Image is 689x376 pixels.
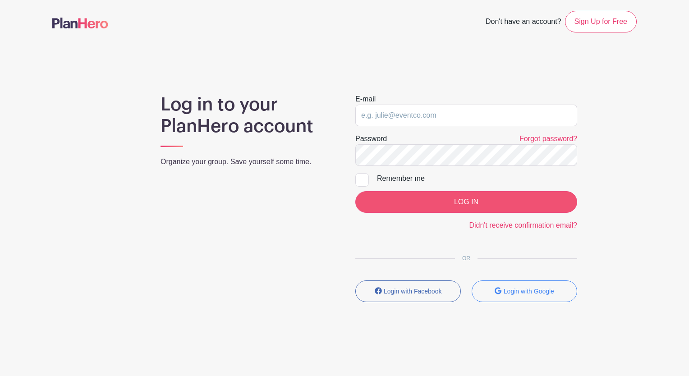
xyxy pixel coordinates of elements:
button: Login with Google [472,280,577,302]
small: Login with Google [504,288,554,295]
input: e.g. julie@eventco.com [355,105,577,126]
input: LOG IN [355,191,577,213]
label: E-mail [355,94,376,105]
span: Don't have an account? [486,13,561,32]
div: Remember me [377,173,577,184]
a: Forgot password? [519,135,577,142]
small: Login with Facebook [384,288,441,295]
h1: Log in to your PlanHero account [161,94,334,137]
button: Login with Facebook [355,280,461,302]
a: Sign Up for Free [565,11,637,32]
span: OR [455,255,478,261]
img: logo-507f7623f17ff9eddc593b1ce0a138ce2505c220e1c5a4e2b4648c50719b7d32.svg [52,18,108,28]
a: Didn't receive confirmation email? [469,221,577,229]
label: Password [355,133,387,144]
p: Organize your group. Save yourself some time. [161,156,334,167]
